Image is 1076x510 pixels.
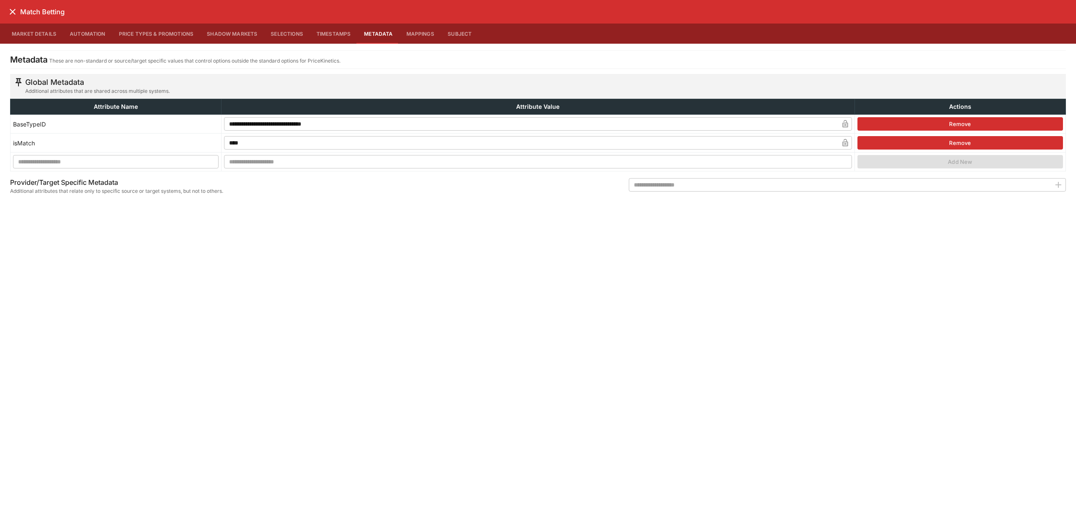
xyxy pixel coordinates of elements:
[11,99,222,115] th: Attribute Name
[10,178,223,187] h6: Provider/Target Specific Metadata
[49,57,340,65] p: These are non-standard or source/target specific values that control options outside the standard...
[10,54,47,65] h4: Metadata
[25,77,170,87] h5: Global Metadata
[20,8,65,16] h6: Match Betting
[11,115,222,134] td: BaseTypeID
[25,87,170,95] span: Additional attributes that are shared across multiple systems.
[5,24,63,44] button: Market Details
[5,4,20,19] button: close
[10,187,223,195] span: Additional attributes that relate only to specific source or target systems, but not to others.
[854,99,1065,115] th: Actions
[441,24,479,44] button: Subject
[357,24,399,44] button: Metadata
[857,117,1063,131] button: Remove
[857,136,1063,150] button: Remove
[264,24,310,44] button: Selections
[310,24,358,44] button: Timestamps
[200,24,264,44] button: Shadow Markets
[11,134,222,152] td: isMatch
[400,24,441,44] button: Mappings
[63,24,112,44] button: Automation
[222,99,855,115] th: Attribute Value
[112,24,200,44] button: Price Types & Promotions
